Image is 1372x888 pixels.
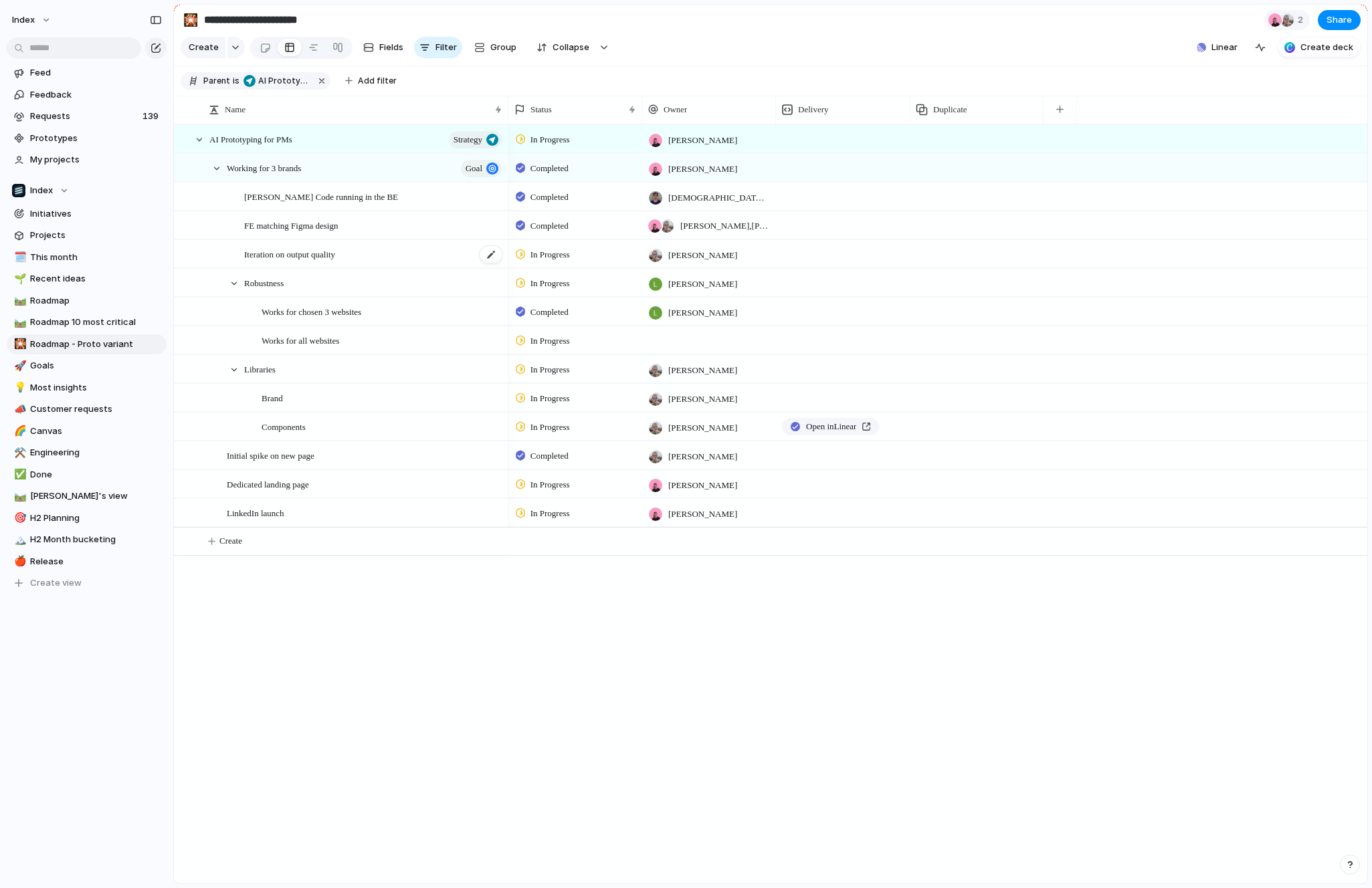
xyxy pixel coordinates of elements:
span: Index [12,13,35,27]
button: Add filter [337,72,405,90]
span: Release [30,555,162,568]
span: Group [490,41,516,54]
div: ⚒️ [14,445,23,461]
button: 🌈 [12,425,25,438]
span: In Progress [530,478,570,491]
span: Create view [30,576,82,590]
span: Feedback [30,88,162,102]
span: In Progress [530,421,570,434]
a: Initiatives [7,204,167,224]
a: 🎯H2 Planning [7,508,167,528]
div: 💡 [14,380,23,395]
div: 🍎 [14,554,23,569]
span: AI Prototyping for PMs [258,75,310,87]
span: Status [530,103,552,116]
span: is [233,75,239,87]
span: Components [262,419,306,434]
span: Fields [379,41,403,54]
span: H2 Planning [30,512,162,525]
span: [PERSON_NAME] [668,508,737,521]
button: Group [468,37,523,58]
a: 🗓️This month [7,247,167,267]
span: [PERSON_NAME] [668,421,737,435]
div: 🌈Canvas [7,421,167,441]
span: Works for chosen 3 websites [262,304,361,319]
button: Index [7,181,167,201]
button: ✅ [12,468,25,481]
button: 🎯 [12,512,25,525]
div: 📣Customer requests [7,399,167,419]
span: Most insights [30,381,162,395]
span: In Progress [530,133,570,146]
a: 🛤️[PERSON_NAME]'s view [7,486,167,506]
span: [PERSON_NAME] [668,450,737,463]
span: This month [30,251,162,264]
span: Projects [30,229,162,242]
span: [PERSON_NAME] [668,393,737,406]
span: 139 [142,110,161,123]
span: Open in Linear [806,420,856,433]
button: Create [181,37,225,58]
div: 🚀 [14,358,23,374]
div: 🎯 [14,510,23,526]
a: Open inLinear [782,418,879,435]
span: Iteration on output quality [244,246,335,261]
span: Initial spike on new page [227,447,314,463]
span: [PERSON_NAME] [668,306,737,320]
span: FE matching Figma design [244,217,338,233]
span: [PERSON_NAME] [668,479,737,492]
span: Completed [530,306,569,319]
span: My projects [30,153,162,166]
button: Linear [1191,37,1243,58]
a: Prototypes [7,128,167,148]
a: 🚀Goals [7,356,167,376]
span: AI Prototyping for PMs [243,75,310,87]
button: Fields [358,37,409,58]
span: Initiatives [30,207,162,221]
span: Brand [262,390,283,405]
button: Create deck [1278,37,1361,58]
span: Create [219,534,242,548]
button: 🎇 [180,9,201,31]
a: 🌱Recent ideas [7,269,167,289]
button: 📣 [12,403,25,416]
div: ⚒️Engineering [7,443,167,463]
span: [PERSON_NAME] [668,277,737,291]
button: 🎇 [12,338,25,351]
div: 🛤️Roadmap 10 most critical [7,312,167,332]
span: Roadmap - Proto variant [30,338,162,351]
div: 🏔️ [14,532,23,548]
button: Filter [414,37,462,58]
a: 🎇Roadmap - Proto variant [7,334,167,354]
a: Feed [7,63,167,83]
button: 🍎 [12,555,25,568]
span: Goal [466,159,482,178]
button: ⚒️ [12,446,25,459]
div: ✅ [14,467,23,482]
span: [PERSON_NAME] [668,134,737,147]
span: [PERSON_NAME] [668,249,737,262]
span: Strategy [454,130,482,149]
span: Done [30,468,162,481]
div: 🎇 [183,11,198,29]
div: 🛤️ [14,489,23,504]
span: In Progress [530,392,570,405]
span: [PERSON_NAME] Code running in the BE [244,189,398,204]
button: 🚀 [12,359,25,372]
span: [DEMOGRAPHIC_DATA][PERSON_NAME] [668,191,770,205]
span: Libraries [244,361,276,376]
span: Recent ideas [30,272,162,286]
div: 🌱 [14,271,23,287]
div: 📣 [14,402,23,417]
span: Create [189,41,219,54]
button: Collapse [528,37,596,58]
div: 🎇 [14,336,23,352]
span: [PERSON_NAME] [668,364,737,377]
div: 🍎Release [7,552,167,572]
span: LinkedIn launch [227,505,284,520]
button: AI Prototyping for PMs [241,74,313,88]
div: 🛤️ [14,315,23,330]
